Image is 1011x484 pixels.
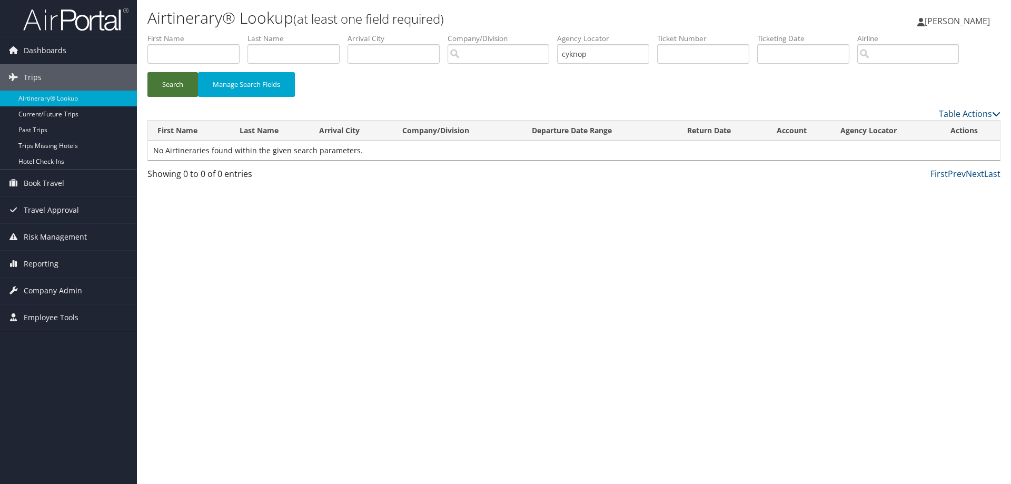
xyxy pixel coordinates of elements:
[557,33,657,44] label: Agency Locator
[198,72,295,97] button: Manage Search Fields
[767,121,831,141] th: Account: activate to sort column ascending
[348,33,448,44] label: Arrival City
[966,168,984,180] a: Next
[948,168,966,180] a: Prev
[24,278,82,304] span: Company Admin
[310,121,393,141] th: Arrival City: activate to sort column ascending
[925,15,990,27] span: [PERSON_NAME]
[24,304,78,331] span: Employee Tools
[247,33,348,44] label: Last Name
[147,167,349,185] div: Showing 0 to 0 of 0 entries
[917,5,1000,37] a: [PERSON_NAME]
[831,121,941,141] th: Agency Locator: activate to sort column ascending
[24,251,58,277] span: Reporting
[147,7,716,29] h1: Airtinerary® Lookup
[930,168,948,180] a: First
[678,121,768,141] th: Return Date: activate to sort column ascending
[757,33,857,44] label: Ticketing Date
[230,121,310,141] th: Last Name: activate to sort column ascending
[148,121,230,141] th: First Name: activate to sort column ascending
[293,10,444,27] small: (at least one field required)
[657,33,757,44] label: Ticket Number
[857,33,967,44] label: Airline
[522,121,678,141] th: Departure Date Range: activate to sort column ascending
[984,168,1000,180] a: Last
[24,37,66,64] span: Dashboards
[24,197,79,223] span: Travel Approval
[24,224,87,250] span: Risk Management
[448,33,557,44] label: Company/Division
[148,141,1000,160] td: No Airtineraries found within the given search parameters.
[24,64,42,91] span: Trips
[24,170,64,196] span: Book Travel
[939,108,1000,120] a: Table Actions
[147,72,198,97] button: Search
[941,121,1000,141] th: Actions
[393,121,522,141] th: Company/Division
[23,7,128,32] img: airportal-logo.png
[147,33,247,44] label: First Name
